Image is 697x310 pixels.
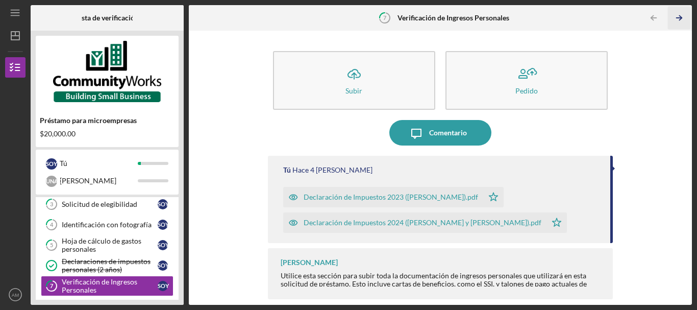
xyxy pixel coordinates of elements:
[12,292,19,298] text: AM
[515,86,538,95] font: Pedido
[60,159,67,168] font: Tú
[283,187,504,207] button: Declaración de Impuestos 2023 ([PERSON_NAME]).pdf
[158,221,169,228] font: SOY
[58,178,62,184] font: D
[62,236,141,253] font: Hoja de cálculo de gastos personales
[62,257,151,274] font: Declaraciones de impuestos personales (2 años)
[46,178,58,184] font: Una
[304,193,478,201] font: Declaración de Impuestos 2023 ([PERSON_NAME]).pdf
[41,255,173,276] a: Declaraciones de impuestos personales (2 años)SOY​
[41,214,173,235] a: 4Identificación con fotografíaSOY​
[76,13,139,22] font: Lista de verificación
[283,165,291,174] font: Tú
[62,200,137,208] font: Solicitud de elegibilidad
[40,129,76,138] font: $20,000.00
[292,166,372,174] time: 10/10/2025 01:17
[389,120,491,146] button: Comentario
[60,176,116,185] font: [PERSON_NAME]
[62,220,152,229] font: Identificación con fotografía
[62,277,137,294] font: Verificación de Ingresos Personales
[41,235,173,255] a: 5Hoja de cálculo de gastos personalesSOY​
[158,282,169,289] font: SOY
[41,194,173,214] a: 3Solicitud de elegibilidadSOY​
[5,284,26,305] button: AM
[158,242,169,248] font: SOY
[281,271,587,296] font: Utilice esta sección para subir toda la documentación de ingresos personales que utilizará en est...
[281,258,338,267] font: [PERSON_NAME]
[50,222,54,228] tspan: 4
[41,276,173,296] a: 7Verificación de Ingresos PersonalesSOY​
[158,201,169,207] font: SOY
[50,242,53,249] tspan: 5
[273,51,435,110] button: Subir
[304,218,541,227] font: Declaración de Impuestos 2024 ([PERSON_NAME] y [PERSON_NAME]).pdf
[158,262,169,269] font: SOY
[445,51,608,110] button: Pedido
[50,201,53,208] tspan: 3
[345,86,362,95] font: Subir
[429,128,467,137] font: Comentario
[40,116,137,125] font: Préstamo para microempresas
[50,283,54,290] tspan: 7
[397,13,509,22] font: Verificación de Ingresos Personales
[46,160,57,167] font: SOY
[283,212,567,233] button: Declaración de Impuestos 2024 ([PERSON_NAME] y [PERSON_NAME]).pdf
[292,165,372,174] font: Hace 4 [PERSON_NAME]
[36,41,179,102] img: Logotipo del producto
[383,14,387,21] tspan: 7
